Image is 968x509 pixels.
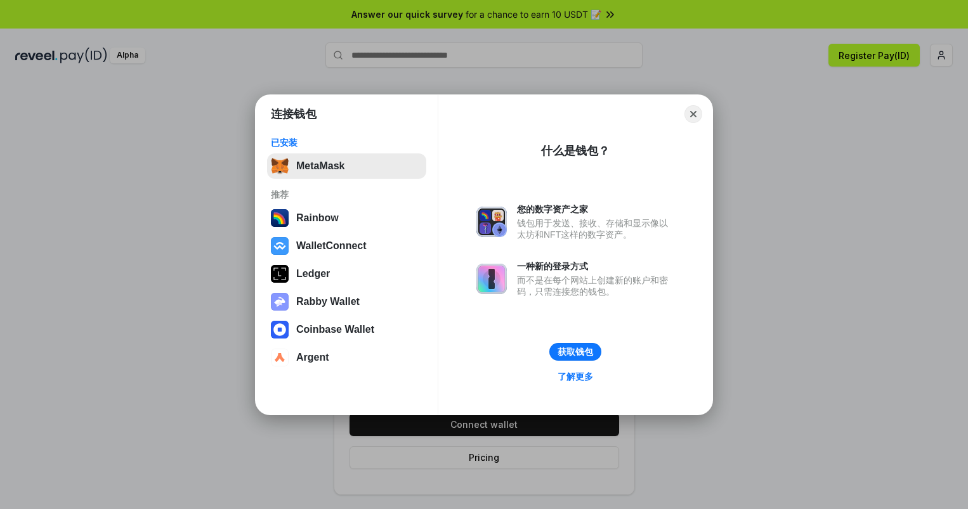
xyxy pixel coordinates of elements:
button: 获取钱包 [549,343,601,361]
button: Rainbow [267,205,426,231]
div: Coinbase Wallet [296,324,374,335]
div: Argent [296,352,329,363]
div: 什么是钱包？ [541,143,610,158]
button: Coinbase Wallet [267,317,426,342]
div: 而不是在每个网站上创建新的账户和密码，只需连接您的钱包。 [517,274,674,297]
a: 了解更多 [550,368,601,385]
div: WalletConnect [296,240,367,252]
div: 已安装 [271,137,422,148]
img: svg+xml,%3Csvg%20width%3D%2228%22%20height%3D%2228%22%20viewBox%3D%220%200%2028%2028%22%20fill%3D... [271,321,289,338]
div: 您的数字资产之家 [517,203,674,215]
div: 了解更多 [558,371,593,382]
div: Ledger [296,268,330,280]
div: Rainbow [296,212,339,224]
div: Rabby Wallet [296,296,360,307]
div: MetaMask [296,160,344,172]
button: Argent [267,345,426,370]
button: Rabby Wallet [267,289,426,314]
button: WalletConnect [267,233,426,259]
img: svg+xml,%3Csvg%20fill%3D%22none%22%20height%3D%2233%22%20viewBox%3D%220%200%2035%2033%22%20width%... [271,157,289,175]
div: 钱包用于发送、接收、存储和显示像以太坊和NFT这样的数字资产。 [517,217,674,240]
img: svg+xml,%3Csvg%20width%3D%2228%22%20height%3D%2228%22%20viewBox%3D%220%200%2028%2028%22%20fill%3D... [271,237,289,255]
img: svg+xml,%3Csvg%20xmlns%3D%22http%3A%2F%2Fwww.w3.org%2F2000%2Fsvg%22%20fill%3D%22none%22%20viewBox... [271,293,289,311]
img: svg+xml,%3Csvg%20xmlns%3D%22http%3A%2F%2Fwww.w3.org%2F2000%2Fsvg%22%20width%3D%2228%22%20height%3... [271,265,289,283]
button: MetaMask [267,153,426,179]
button: Ledger [267,261,426,287]
img: svg+xml,%3Csvg%20width%3D%22120%22%20height%3D%22120%22%20viewBox%3D%220%200%20120%20120%22%20fil... [271,209,289,227]
img: svg+xml,%3Csvg%20xmlns%3D%22http%3A%2F%2Fwww.w3.org%2F2000%2Fsvg%22%20fill%3D%22none%22%20viewBox... [476,207,507,237]
img: svg+xml,%3Csvg%20width%3D%2228%22%20height%3D%2228%22%20viewBox%3D%220%200%2028%2028%22%20fill%3D... [271,349,289,366]
h1: 连接钱包 [271,106,317,122]
button: Close [684,105,702,123]
div: 获取钱包 [558,346,593,358]
img: svg+xml,%3Csvg%20xmlns%3D%22http%3A%2F%2Fwww.w3.org%2F2000%2Fsvg%22%20fill%3D%22none%22%20viewBox... [476,264,507,294]
div: 推荐 [271,189,422,200]
div: 一种新的登录方式 [517,261,674,272]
